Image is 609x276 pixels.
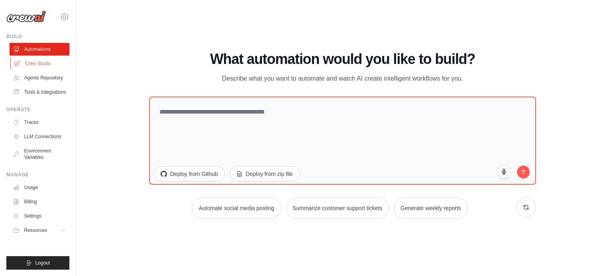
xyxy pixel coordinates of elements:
iframe: Chat Widget [569,238,609,276]
button: Deploy from zip file [230,166,300,181]
button: Automate social media posting [192,197,281,219]
span: Resources [24,227,47,234]
a: Automations [10,43,69,56]
img: Logo [6,11,46,23]
a: Environment Variables [10,145,69,164]
a: Settings [10,210,69,222]
button: Generate weekly reports [394,197,468,219]
span: Logout [35,260,50,266]
div: Build [6,33,69,40]
div: Operate [6,106,69,113]
a: Tools & Integrations [10,86,69,98]
a: Traces [10,116,69,129]
a: Crew Studio [10,57,70,70]
button: Deploy from Github [154,166,225,181]
h1: What automation would you like to build? [149,51,536,67]
p: Describe what you want to automate and watch AI create intelligent workflows for you. [209,73,476,84]
button: Resources [10,224,69,237]
button: Summarize customer support tickets [286,197,389,219]
button: Logout [6,256,69,270]
a: LLM Connections [10,130,69,143]
a: Billing [10,195,69,208]
a: Usage [10,181,69,194]
a: Agents Repository [10,71,69,84]
div: Manage [6,172,69,178]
